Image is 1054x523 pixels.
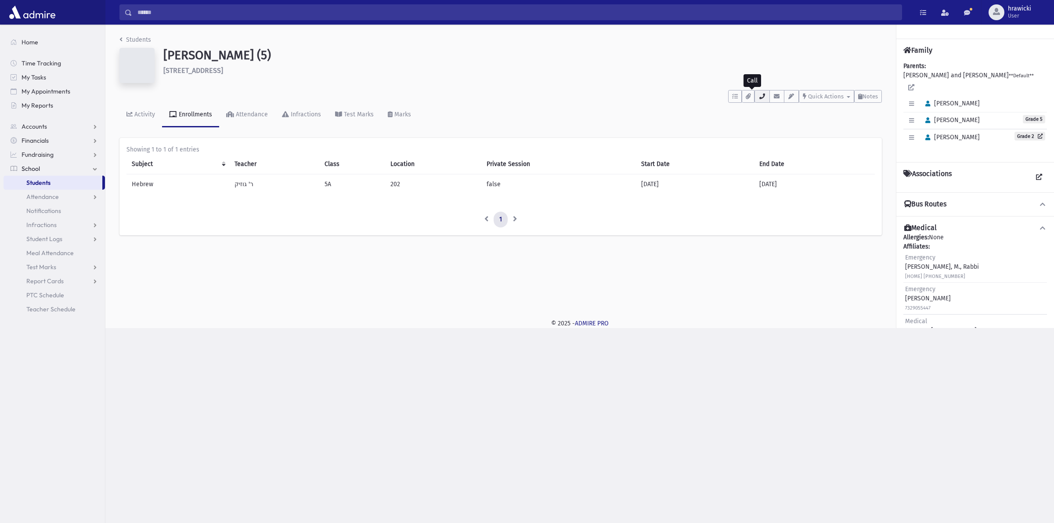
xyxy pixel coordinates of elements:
[921,133,980,141] span: [PERSON_NAME]
[163,48,882,63] h1: [PERSON_NAME] (5)
[903,62,926,70] b: Parents:
[342,111,374,118] div: Test Marks
[4,70,105,84] a: My Tasks
[4,218,105,232] a: Infractions
[22,123,47,130] span: Accounts
[4,35,105,49] a: Home
[4,232,105,246] a: Student Logs
[905,254,935,261] span: Emergency
[863,93,878,100] span: Notes
[4,246,105,260] a: Meal Attendance
[903,61,1047,155] div: [PERSON_NAME] and [PERSON_NAME]
[26,249,74,257] span: Meal Attendance
[744,74,761,87] div: Call
[481,154,636,174] th: Private Session
[854,90,882,103] button: Notes
[26,305,76,313] span: Teacher Schedule
[4,133,105,148] a: Financials
[905,274,965,279] small: [HOME] [PHONE_NUMBER]
[905,317,987,344] div: CHEMED, [PERSON_NAME], Dr.
[754,174,875,195] td: [DATE]
[319,174,385,195] td: 5A
[1008,12,1031,19] span: User
[26,291,64,299] span: PTC Schedule
[119,319,1040,328] div: © 2025 -
[22,151,54,159] span: Fundraising
[1008,5,1031,12] span: hrawicki
[22,59,61,67] span: Time Tracking
[4,98,105,112] a: My Reports
[4,148,105,162] a: Fundraising
[4,274,105,288] a: Report Cards
[119,35,151,48] nav: breadcrumb
[385,174,481,195] td: 202
[905,305,931,311] small: 7329055447
[126,154,229,174] th: Subject
[26,193,59,201] span: Attendance
[319,154,385,174] th: Class
[234,111,268,118] div: Attendance
[636,154,754,174] th: Start Date
[7,4,58,21] img: AdmirePro
[903,46,932,54] h4: Family
[903,224,1047,233] button: Medical
[132,4,902,20] input: Search
[393,111,411,118] div: Marks
[26,207,61,215] span: Notifications
[799,90,854,103] button: Quick Actions
[903,233,1047,346] div: None
[275,103,328,127] a: Infractions
[4,260,105,274] a: Test Marks
[26,179,51,187] span: Students
[4,162,105,176] a: School
[22,137,49,144] span: Financials
[229,154,319,174] th: Teacher
[385,154,481,174] th: Location
[921,116,980,124] span: [PERSON_NAME]
[903,234,929,241] b: Allergies:
[289,111,321,118] div: Infractions
[4,204,105,218] a: Notifications
[4,288,105,302] a: PTC Schedule
[26,235,62,243] span: Student Logs
[126,145,875,154] div: Showing 1 to 1 of 1 entries
[119,103,162,127] a: Activity
[119,36,151,43] a: Students
[904,224,937,233] h4: Medical
[1031,170,1047,185] a: View all Associations
[481,174,636,195] td: false
[575,320,609,327] a: ADMIRE PRO
[22,87,70,95] span: My Appointments
[4,190,105,204] a: Attendance
[4,84,105,98] a: My Appointments
[905,253,979,281] div: [PERSON_NAME], M., Rabbi
[4,302,105,316] a: Teacher Schedule
[119,48,155,83] img: yH5BAEKAAEALAAAAAABAAEAAAICTAEAOw==
[903,200,1047,209] button: Bus Routes
[22,38,38,46] span: Home
[494,212,508,227] a: 1
[903,243,930,250] b: Affiliates:
[328,103,381,127] a: Test Marks
[381,103,418,127] a: Marks
[1014,132,1045,141] a: Grade 2
[219,103,275,127] a: Attendance
[4,56,105,70] a: Time Tracking
[26,221,57,229] span: Infractions
[754,154,875,174] th: End Date
[905,317,927,325] span: Medical
[177,111,212,118] div: Enrollments
[126,174,229,195] td: Hebrew
[4,119,105,133] a: Accounts
[1023,115,1045,123] span: Grade 5
[4,176,102,190] a: Students
[921,100,980,107] span: [PERSON_NAME]
[162,103,219,127] a: Enrollments
[22,73,46,81] span: My Tasks
[808,93,844,100] span: Quick Actions
[22,165,40,173] span: School
[26,277,64,285] span: Report Cards
[903,170,952,185] h4: Associations
[133,111,155,118] div: Activity
[22,101,53,109] span: My Reports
